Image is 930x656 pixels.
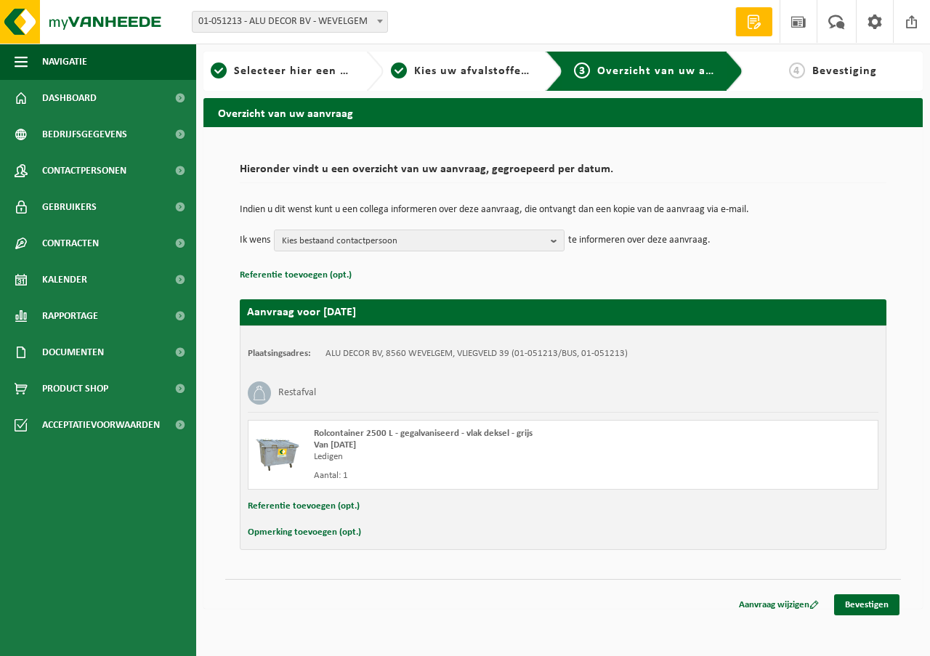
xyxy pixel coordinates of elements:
span: Acceptatievoorwaarden [42,407,160,443]
span: Kies bestaand contactpersoon [282,230,545,252]
strong: Aanvraag voor [DATE] [247,307,356,318]
span: Kalender [42,262,87,298]
span: Bedrijfsgegevens [42,116,127,153]
span: Overzicht van uw aanvraag [597,65,751,77]
span: Gebruikers [42,189,97,225]
span: 01-051213 - ALU DECOR BV - WEVELGEM [193,12,387,32]
span: Documenten [42,334,104,370]
span: Dashboard [42,80,97,116]
p: te informeren over deze aanvraag. [568,230,711,251]
div: Aantal: 1 [314,470,621,482]
button: Kies bestaand contactpersoon [274,230,565,251]
span: 4 [789,62,805,78]
span: Product Shop [42,370,108,407]
div: Ledigen [314,451,621,463]
span: 01-051213 - ALU DECOR BV - WEVELGEM [192,11,388,33]
span: 2 [391,62,407,78]
img: WB-2500-GAL-GY-01.png [256,428,299,471]
p: Ik wens [240,230,270,251]
a: Bevestigen [834,594,899,615]
p: Indien u dit wenst kunt u een collega informeren over deze aanvraag, die ontvangt dan een kopie v... [240,205,886,215]
td: ALU DECOR BV, 8560 WEVELGEM, VLIEGVELD 39 (01-051213/BUS, 01-051213) [325,348,628,360]
h2: Hieronder vindt u een overzicht van uw aanvraag, gegroepeerd per datum. [240,163,886,183]
span: Contactpersonen [42,153,126,189]
button: Referentie toevoegen (opt.) [248,497,360,516]
span: Bevestiging [812,65,877,77]
button: Opmerking toevoegen (opt.) [248,523,361,542]
span: 3 [574,62,590,78]
a: 2Kies uw afvalstoffen en recipiënten [391,62,535,80]
strong: Van [DATE] [314,440,356,450]
a: Aanvraag wijzigen [728,594,830,615]
span: Contracten [42,225,99,262]
h3: Restafval [278,381,316,405]
strong: Plaatsingsadres: [248,349,311,358]
span: Rolcontainer 2500 L - gegalvaniseerd - vlak deksel - grijs [314,429,533,438]
span: Rapportage [42,298,98,334]
span: Selecteer hier een vestiging [234,65,391,77]
span: 1 [211,62,227,78]
button: Referentie toevoegen (opt.) [240,266,352,285]
span: Navigatie [42,44,87,80]
a: 1Selecteer hier een vestiging [211,62,355,80]
h2: Overzicht van uw aanvraag [203,98,923,126]
span: Kies uw afvalstoffen en recipiënten [414,65,614,77]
